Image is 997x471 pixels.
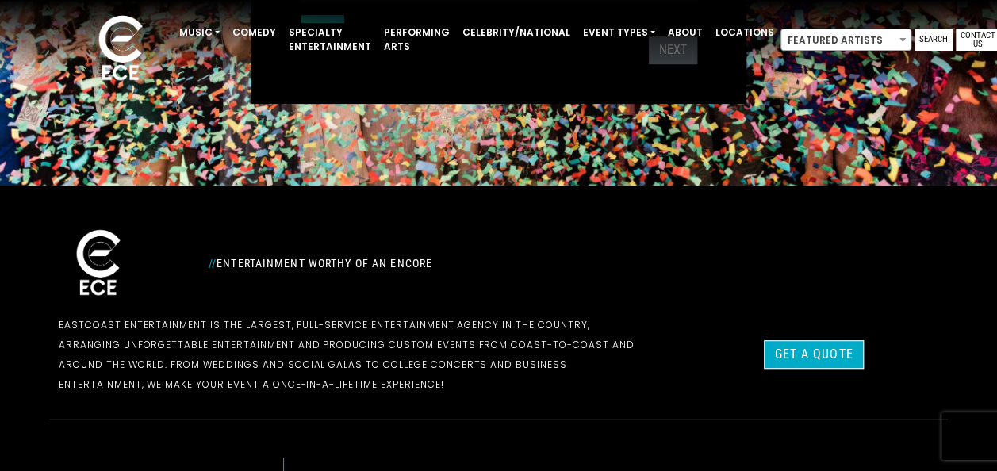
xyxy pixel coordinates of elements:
[378,19,456,60] a: Performing Arts
[81,11,160,88] img: ece_new_logo_whitev2-1.png
[456,19,577,46] a: Celebrity/National
[209,257,217,270] span: //
[59,225,138,302] img: ece_new_logo_whitev2-1.png
[59,315,638,394] p: EastCoast Entertainment is the largest, full-service entertainment agency in the country, arrangi...
[282,19,378,60] a: Specialty Entertainment
[199,251,649,276] div: Entertainment Worthy of an Encore
[915,29,953,51] a: Search
[577,19,661,46] a: Event Types
[764,340,863,369] a: Get a Quote
[226,19,282,46] a: Comedy
[780,29,911,51] span: Featured Artists
[661,19,709,46] a: About
[173,19,226,46] a: Music
[781,29,911,52] span: Featured Artists
[709,19,780,46] a: Locations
